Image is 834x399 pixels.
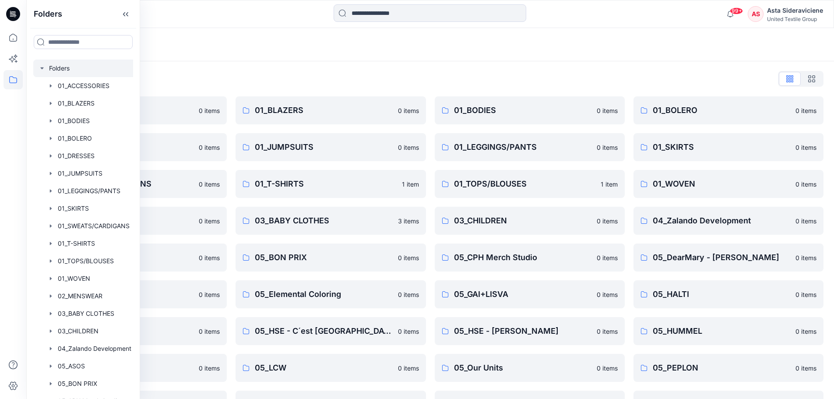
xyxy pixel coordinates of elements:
p: 0 items [795,364,816,373]
p: 05_Our Units [454,362,591,374]
a: 01_TOPS/BLOUSES1 item [435,170,625,198]
p: 0 items [398,253,419,262]
a: 05_HUMMEL0 items [633,317,823,345]
p: 05_CPH Merch Studio [454,251,591,264]
p: 0 items [398,327,419,336]
p: 0 items [597,364,618,373]
p: 03_BABY CLOTHES [255,215,392,227]
p: 3 items [398,216,419,226]
span: 99+ [730,7,743,14]
p: 0 items [795,180,816,189]
a: 05_Elemental Coloring0 items [236,280,426,308]
p: 0 items [199,216,220,226]
a: 01_WOVEN0 items [633,170,823,198]
a: 05_HALTI0 items [633,280,823,308]
a: 03_BABY CLOTHES3 items [236,207,426,235]
p: 0 items [199,364,220,373]
p: 05_LCW [255,362,392,374]
p: 05_PEPLON [653,362,790,374]
p: 0 items [795,327,816,336]
p: 0 items [597,216,618,226]
p: 0 items [199,290,220,299]
p: 0 items [398,290,419,299]
p: 05_BON PRIX [255,251,392,264]
p: 1 item [402,180,419,189]
p: 01_JUMPSUITS [255,141,392,153]
p: 04_Zalando Development [653,215,790,227]
a: 01_JUMPSUITS0 items [236,133,426,161]
div: Asta Sideraviciene [767,5,823,16]
p: 0 items [597,253,618,262]
div: AS [748,6,764,22]
p: 01_LEGGINGS/PANTS [454,141,591,153]
p: 0 items [398,106,419,115]
p: 01_TOPS/BLOUSES [454,178,595,190]
a: 01_LEGGINGS/PANTS0 items [435,133,625,161]
p: 0 items [597,290,618,299]
p: 0 items [795,143,816,152]
a: 05_BON PRIX0 items [236,244,426,272]
p: 0 items [795,106,816,115]
p: 05_HALTI [653,288,790,300]
a: 05_GAI+LISVA0 items [435,280,625,308]
p: 05_HSE - C´est [GEOGRAPHIC_DATA] [255,325,392,337]
a: 05_DearMary - [PERSON_NAME]0 items [633,244,823,272]
p: 0 items [199,143,220,152]
p: 1 item [601,180,618,189]
p: 0 items [795,253,816,262]
a: 01_BODIES0 items [435,96,625,124]
div: United Textile Group [767,16,823,22]
p: 03_CHILDREN [454,215,591,227]
p: 01_BODIES [454,104,591,117]
p: 0 items [199,180,220,189]
p: 0 items [597,327,618,336]
p: 0 items [398,364,419,373]
a: 01_T-SHIRTS1 item [236,170,426,198]
a: 05_HSE - C´est [GEOGRAPHIC_DATA]0 items [236,317,426,345]
a: 05_LCW0 items [236,354,426,382]
p: 0 items [199,106,220,115]
p: 01_BOLERO [653,104,790,117]
p: 01_WOVEN [653,178,790,190]
a: 03_CHILDREN0 items [435,207,625,235]
p: 0 items [597,143,618,152]
p: 0 items [795,290,816,299]
p: 05_HUMMEL [653,325,790,337]
p: 0 items [795,216,816,226]
p: 05_HSE - [PERSON_NAME] [454,325,591,337]
p: 01_T-SHIRTS [255,178,396,190]
a: 05_CPH Merch Studio0 items [435,244,625,272]
p: 0 items [199,327,220,336]
p: 05_Elemental Coloring [255,288,392,300]
a: 04_Zalando Development0 items [633,207,823,235]
a: 01_BLAZERS0 items [236,96,426,124]
p: 0 items [597,106,618,115]
a: 05_PEPLON0 items [633,354,823,382]
p: 01_SKIRTS [653,141,790,153]
p: 05_DearMary - [PERSON_NAME] [653,251,790,264]
a: 05_Our Units0 items [435,354,625,382]
p: 05_GAI+LISVA [454,288,591,300]
p: 01_BLAZERS [255,104,392,117]
p: 0 items [398,143,419,152]
a: 01_SKIRTS0 items [633,133,823,161]
a: 05_HSE - [PERSON_NAME]0 items [435,317,625,345]
a: 01_BOLERO0 items [633,96,823,124]
p: 0 items [199,253,220,262]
